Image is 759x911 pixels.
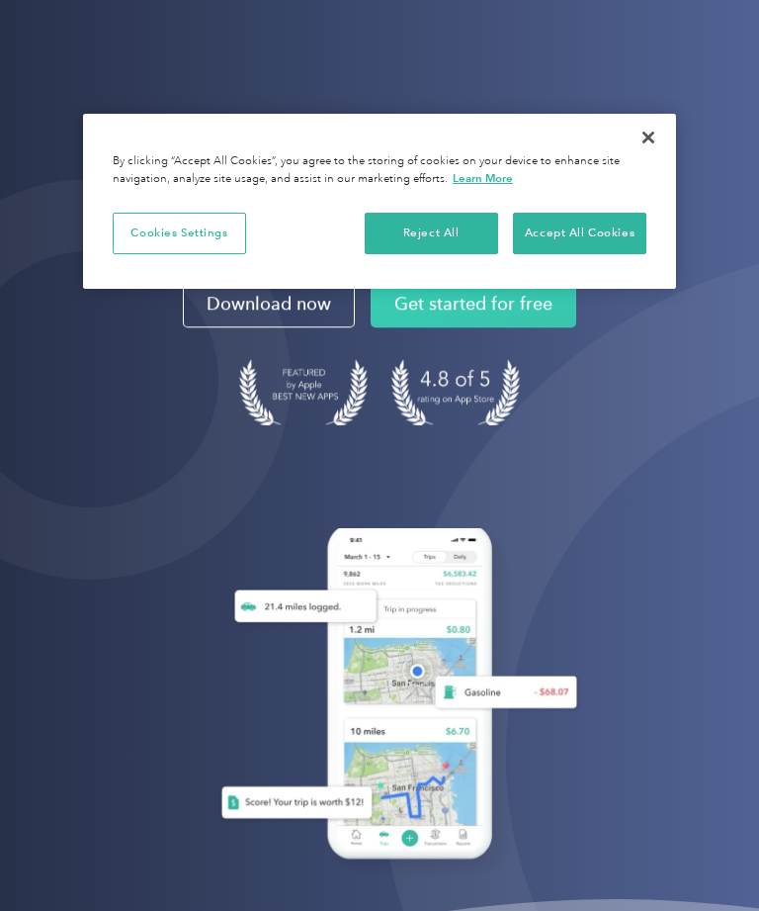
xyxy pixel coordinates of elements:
[239,359,368,425] img: Badge for Featured by Apple Best New Apps
[391,359,520,425] img: 4.9 out of 5 stars on the app store
[83,114,676,289] div: Cookie banner
[627,116,670,159] button: Close
[365,213,498,254] button: Reject All
[113,213,246,254] button: Cookies Settings
[371,280,576,327] a: Get started for free
[513,213,646,254] button: Accept All Cookies
[453,171,513,185] a: More information about your privacy, opens in a new tab
[198,509,589,881] img: Everlance, mileage tracker app, expense tracking app
[113,153,646,188] div: By clicking “Accept All Cookies”, you agree to the storing of cookies on your device to enhance s...
[83,114,676,289] div: Privacy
